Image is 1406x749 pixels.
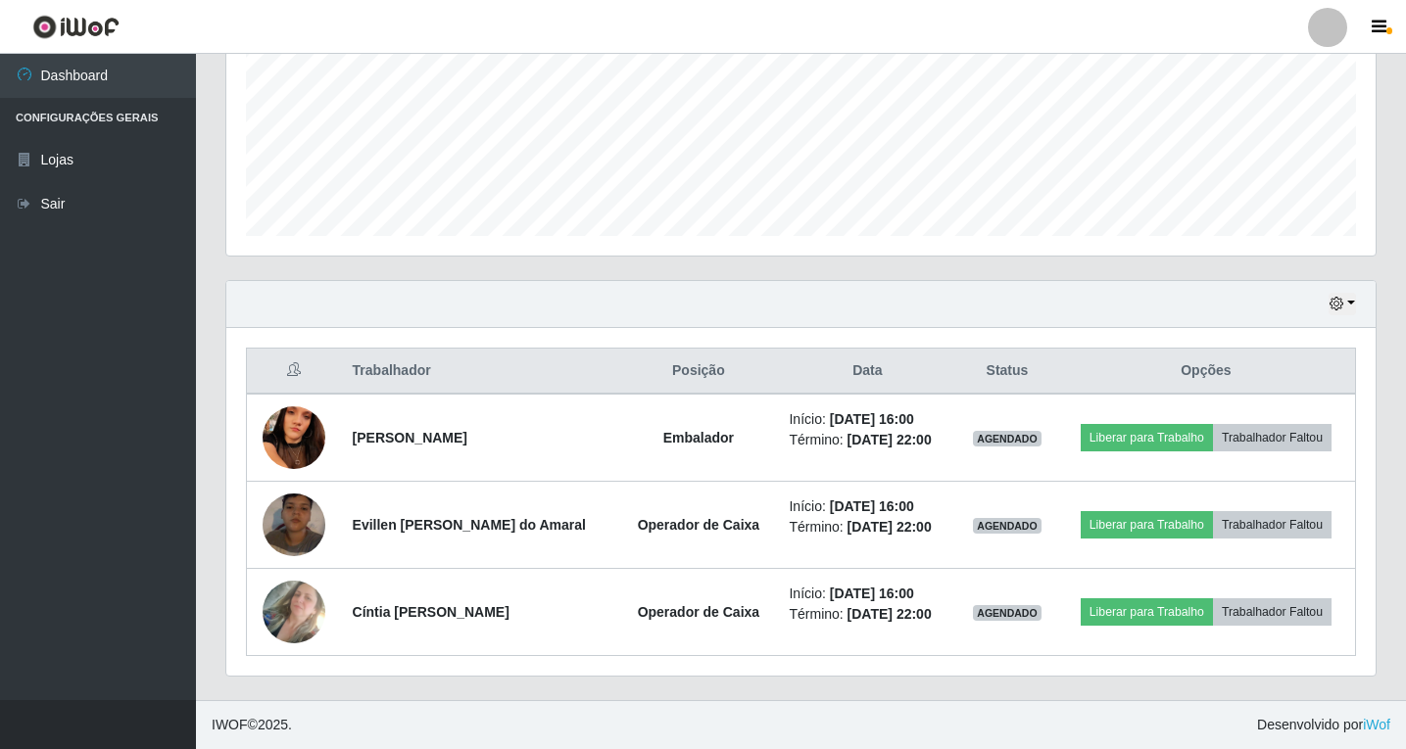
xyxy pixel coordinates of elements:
span: Desenvolvido por [1257,715,1390,735]
strong: [PERSON_NAME] [353,430,467,445]
th: Data [777,349,957,395]
strong: Operador de Caixa [638,604,760,620]
li: Término: [789,430,945,450]
li: Início: [789,409,945,430]
button: Liberar para Trabalho [1081,511,1213,538]
img: CoreUI Logo [32,15,120,39]
time: [DATE] 16:00 [830,585,914,601]
img: 1755117602087.jpeg [263,368,325,507]
strong: Operador de Caixa [638,517,760,533]
li: Início: [789,496,945,517]
img: 1751338751212.jpeg [263,469,325,581]
span: © 2025 . [212,715,292,735]
time: [DATE] 22:00 [848,432,932,447]
li: Término: [789,604,945,625]
strong: Cíntia [PERSON_NAME] [353,604,509,620]
th: Trabalhador [341,349,620,395]
button: Liberar para Trabalho [1081,424,1213,451]
button: Trabalhador Faltou [1213,598,1332,626]
button: Trabalhador Faltou [1213,424,1332,451]
a: iWof [1363,717,1390,732]
li: Início: [789,584,945,604]
span: AGENDADO [973,605,1042,621]
button: Trabalhador Faltou [1213,511,1332,538]
span: AGENDADO [973,518,1042,534]
li: Término: [789,517,945,538]
time: [DATE] 22:00 [848,606,932,622]
time: [DATE] 22:00 [848,519,932,535]
time: [DATE] 16:00 [830,498,914,514]
th: Status [957,349,1057,395]
span: IWOF [212,717,248,732]
img: 1756831283854.jpeg [263,556,325,667]
strong: Embalador [663,430,734,445]
th: Opções [1057,349,1356,395]
strong: Evillen [PERSON_NAME] do Amaral [353,517,586,533]
span: AGENDADO [973,431,1042,446]
button: Liberar para Trabalho [1081,598,1213,626]
time: [DATE] 16:00 [830,411,914,427]
th: Posição [619,349,777,395]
